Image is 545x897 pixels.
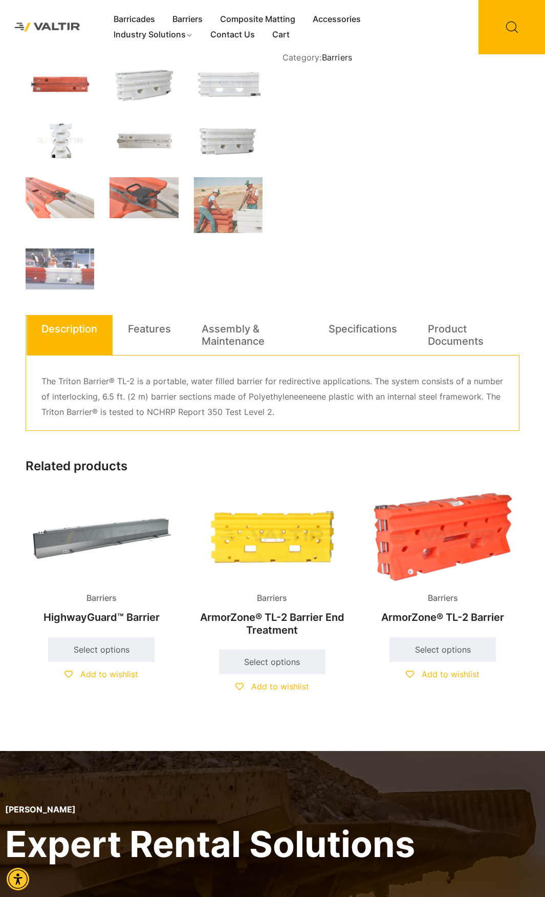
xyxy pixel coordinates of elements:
[282,53,519,62] span: Category:
[194,177,263,234] img: men in hardhats working on a construction project
[8,16,87,38] img: Valtir Rentals
[194,64,263,106] img: A white plastic component with grooves and cutouts, likely a part for machinery or equipment.
[322,52,353,62] a: Barriers
[196,606,348,641] h2: ArmorZone® TL-2 Barrier End Treatment
[196,491,348,582] img: Barriers
[105,27,202,43] a: Industry Solutions
[80,669,138,679] span: Add to wishlist
[367,606,519,629] h2: ArmorZone® TL-2 Barrier
[7,868,29,890] div: Accessibility Menu
[105,12,164,27] a: Barricades
[367,491,519,629] a: BarriersArmorZone® TL-2 Barrier
[420,591,466,606] span: Barriers
[79,591,124,606] span: Barriers
[26,177,94,219] img: A close-up of a safety barrier featuring orange and white sections, with a cable and fastening me...
[26,120,94,162] img: A white, multi-tiered plastic component with a curved base, possibly used for industrial or mecha...
[110,120,178,162] img: A white plastic device with a wire loop and several holes, likely used for securing or connecting...
[26,491,178,582] img: Barriers
[251,681,309,692] span: Add to wishlist
[264,27,298,43] a: Cart
[48,637,155,662] a: Select options for “HighwayGuard™ Barrier”
[5,821,415,867] h2: Expert Rental Solutions
[26,248,94,289] img: Construction workers in safety gear are working near traffic barriers and vehicles at a construct...
[41,315,97,343] a: Description
[26,459,519,474] h2: Related products
[164,12,211,27] a: Barriers
[389,637,496,662] a: Select options for “ArmorZone® TL-2 Barrier”
[26,491,178,629] a: BarriersHighwayGuard™ Barrier
[5,805,415,815] p: [PERSON_NAME]
[304,12,369,27] a: Accessories
[128,315,171,343] a: Features
[235,681,309,692] a: Add to wishlist
[249,591,295,606] span: Barriers
[422,669,479,679] span: Add to wishlist
[41,374,504,420] p: The Triton Barrier® TL-2 is a portable, water filled barrier for redirective applications. The sy...
[219,650,325,674] a: Select options for “ArmorZone® TL-2 Barrier End Treatment”
[196,491,348,641] a: BarriersArmorZone® TL-2 Barrier End Treatment
[367,491,519,582] img: Barriers
[110,64,178,106] img: A white, rectangular plastic component with grooves and openings, likely used in machinery or equ...
[110,177,178,219] img: A close-up of a black metal handle attached to a cable, resting on an orange and white surface.
[211,12,304,27] a: Composite Matting
[202,27,264,43] a: Contact Us
[26,64,94,106] img: An orange sled-like device with a metal handle and cable, featuring holes and markings, likely us...
[329,315,397,343] a: Specifications
[194,120,263,162] img: A white plastic container with a ribbed design and openings on the sides, likely used for storage...
[64,669,138,679] a: Add to wishlist
[26,606,178,629] h2: HighwayGuard™ Barrier
[428,315,504,355] a: Product Documents
[202,315,298,355] a: Assembly & Maintenance
[406,669,479,679] a: Add to wishlist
